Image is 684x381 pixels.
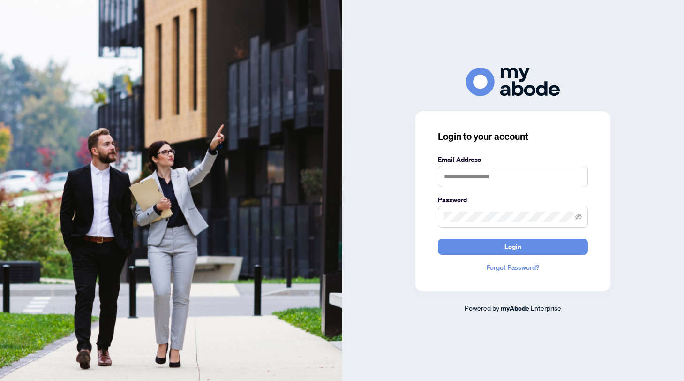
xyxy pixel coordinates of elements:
[438,154,588,165] label: Email Address
[575,213,582,220] span: eye-invisible
[531,304,561,312] span: Enterprise
[466,68,560,96] img: ma-logo
[438,130,588,143] h3: Login to your account
[438,262,588,273] a: Forgot Password?
[501,303,529,313] a: myAbode
[504,239,521,254] span: Login
[438,195,588,205] label: Password
[438,239,588,255] button: Login
[465,304,499,312] span: Powered by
